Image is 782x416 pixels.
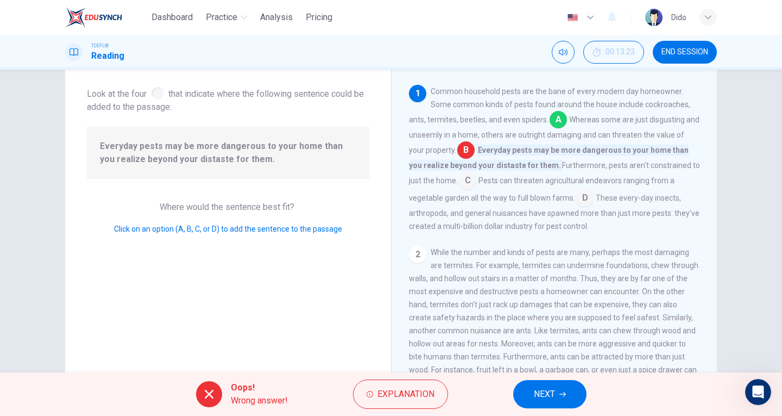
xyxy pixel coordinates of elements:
iframe: Intercom live chat [745,379,771,405]
span: C [459,172,476,189]
span: Analysis [260,11,293,24]
button: Help [145,316,217,359]
span: Look at the four that indicate where the following sentence could be added to the passage: [87,85,369,114]
button: Messages [72,316,144,359]
button: 00:13:23 [583,41,644,64]
span: Explanation [377,387,434,402]
span: Pricing [306,11,332,24]
div: 2 [409,246,426,263]
div: Recent messageProfile image for KatherineIf you want me to fully delete your account, I can do th... [11,147,206,204]
span: TOEFL® [91,42,109,49]
div: Dido [671,11,686,24]
span: NEXT [534,387,555,402]
span: Pests can threaten agricultural endeavors ranging from a vegetable garden all the way to full blo... [409,176,674,202]
h1: Reading [91,49,124,63]
div: Hide [583,41,644,64]
div: [PERSON_NAME] [48,183,111,195]
span: D [576,189,594,207]
div: Mute [552,41,575,64]
span: A [550,111,567,128]
div: Ask a questionAI Agent and team can helpProfile image for Fin [11,209,206,251]
button: NEXT [513,380,586,408]
span: Messages [90,343,128,351]
span: Home [24,343,48,351]
span: While the number and kinds of pests are many, perhaps the most damaging are termites. For example... [409,248,698,400]
div: AI Agent and team can help [22,230,165,241]
img: Profile picture [645,9,663,26]
span: Click on an option (A, B, C, or D) to add the sentence to the passage [114,225,342,233]
span: END SESSION [661,48,708,57]
div: 1 [409,85,426,102]
span: Where would the sentence best fit? [160,202,297,212]
a: EduSynch logo [65,7,147,28]
button: Pricing [301,8,337,27]
img: EduSynch logo [65,7,122,28]
div: CEFR Level Test Structure and Scoring System [22,291,182,314]
img: Profile image for Katherine [22,172,44,194]
div: Recent message [22,156,195,167]
span: Whereas some are just disgusting and unseemly in a home, others are outright damaging and can thr... [409,115,699,154]
img: en [566,14,579,22]
button: Search for help [16,261,201,283]
div: Profile image for KatherineIf you want me to fully delete your account, I can do that.[PERSON_NAM... [11,163,206,203]
span: Common household pests are the bane of every modern day homeowner. Some common kinds of pests fou... [409,87,690,124]
span: Search for help [22,266,88,278]
button: Explanation [353,380,448,409]
div: Ask a question [22,219,165,230]
span: Oops! [231,381,288,394]
button: END SESSION [653,41,717,64]
span: Everyday pests may be more dangerous to your home than you realize beyond your distaste for them. [409,145,689,171]
div: • [DATE] [113,183,144,195]
p: Hey Dido. Welcome to EduSynch! [22,77,195,114]
button: Practice [201,8,251,27]
button: Analysis [256,8,297,27]
button: Dashboard [147,8,197,27]
img: Profile image for Fin [169,223,182,237]
span: Everyday pests may be more dangerous to your home than you realize beyond your distaste for them. [100,140,356,166]
div: CEFR Level Test Structure and Scoring System [16,287,201,319]
span: Help [172,343,190,351]
span: These every-day insects, arthropods, and general nuisances have spawned more than just more pests... [409,194,699,231]
span: If you want me to fully delete your account, I can do that. [48,173,268,182]
span: 00:13:23 [606,48,635,57]
span: Wrong answer! [231,394,288,407]
span: B [457,141,475,159]
span: Dashboard [152,11,193,24]
p: How can we help? [22,114,195,133]
span: Practice [206,11,237,24]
